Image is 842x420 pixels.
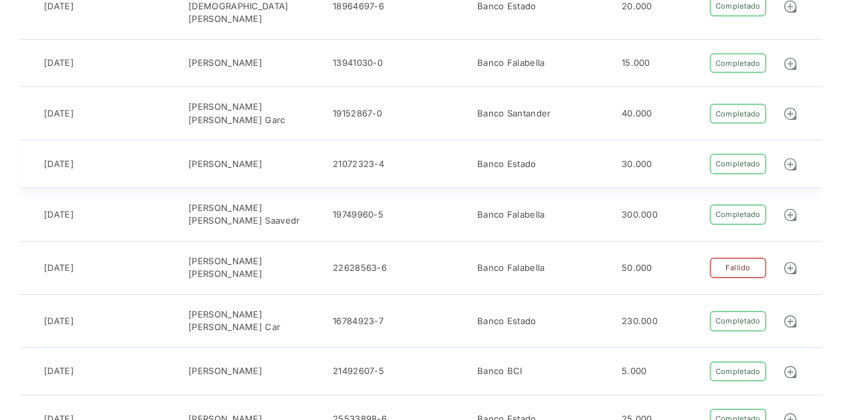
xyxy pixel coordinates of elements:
div: [DATE] [44,57,74,70]
img: Detalle [783,157,797,172]
img: Detalle [783,106,797,121]
img: Detalle [783,57,797,71]
div: [PERSON_NAME] [PERSON_NAME] Garc [188,101,333,126]
div: Completado [710,204,765,225]
div: Completado [710,361,765,382]
div: 21072323-4 [333,158,384,171]
div: [DATE] [44,262,74,275]
div: Banco Falabella [477,262,545,275]
div: [DATE] [44,208,74,222]
div: Banco Santander [477,107,551,120]
div: Banco Falabella [477,208,545,222]
div: 40.000 [622,107,652,120]
img: Detalle [783,365,797,379]
div: Banco Estado [477,315,536,328]
div: 22628563-6 [333,262,387,275]
div: [PERSON_NAME] [PERSON_NAME] [188,255,333,281]
div: Banco Estado [477,158,536,171]
div: [PERSON_NAME] [PERSON_NAME] Car [188,308,333,334]
div: 15.000 [622,57,650,70]
div: 13941030-0 [333,57,383,70]
div: 50.000 [622,262,652,275]
div: Banco BCI [477,365,523,378]
div: [DATE] [44,158,74,171]
div: 21492607-5 [333,365,384,378]
div: 19152867-0 [333,107,382,120]
div: Banco Falabella [477,57,545,70]
div: [DATE] [44,315,74,328]
div: Completado [710,104,765,124]
div: [PERSON_NAME] [188,158,262,171]
div: Fallido [710,258,765,278]
div: [PERSON_NAME] [188,365,262,378]
div: [DATE] [44,107,74,120]
div: [PERSON_NAME] [PERSON_NAME] Saavedr [188,202,333,228]
div: 230.000 [622,315,658,328]
div: [PERSON_NAME] [188,57,262,70]
img: Detalle [783,314,797,329]
div: 16784923-7 [333,315,383,328]
div: Completado [710,154,765,174]
img: Detalle [783,261,797,276]
div: [DATE] [44,365,74,378]
div: 30.000 [622,158,652,171]
div: 300.000 [622,208,658,222]
div: 19749960-5 [333,208,383,222]
div: Completado [710,53,765,74]
img: Detalle [783,208,797,222]
div: Completado [710,311,765,331]
div: 5.000 [622,365,647,378]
